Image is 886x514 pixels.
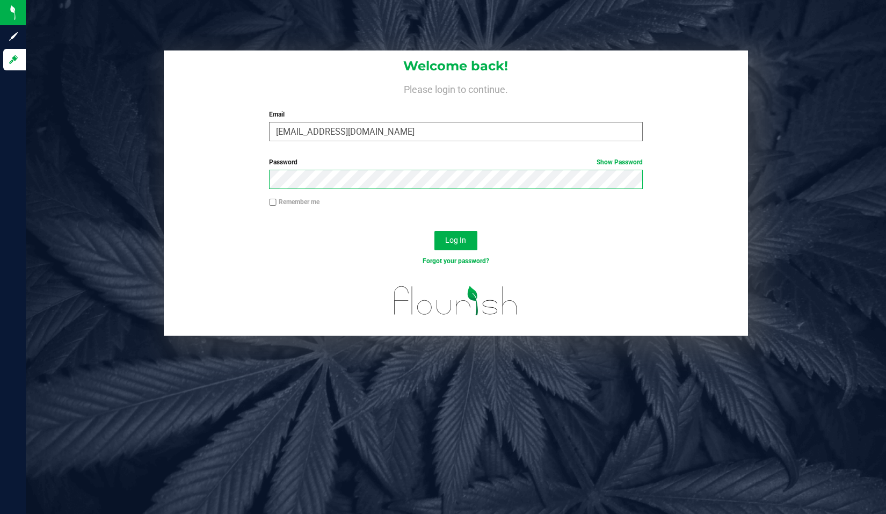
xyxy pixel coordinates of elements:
inline-svg: Sign up [8,31,19,42]
label: Email [269,110,642,119]
h1: Welcome back! [164,59,748,73]
label: Remember me [269,197,319,207]
button: Log In [434,231,477,250]
inline-svg: Log in [8,54,19,65]
a: Show Password [597,158,643,166]
img: flourish_logo.svg [383,277,529,324]
h4: Please login to continue. [164,82,748,95]
a: Forgot your password? [423,257,489,265]
span: Log In [445,236,466,244]
span: Password [269,158,297,166]
input: Remember me [269,199,277,206]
